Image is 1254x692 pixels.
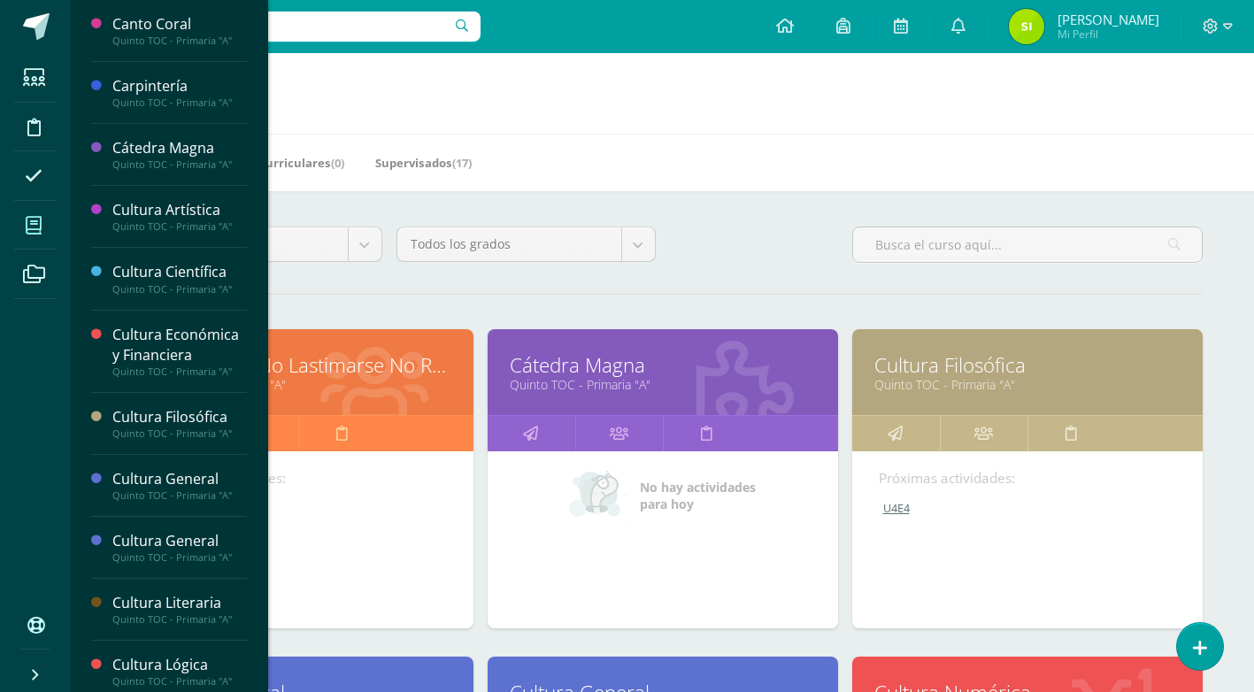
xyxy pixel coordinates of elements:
[112,96,247,109] div: Quinto TOC - Primaria "A"
[112,76,247,96] div: Carpintería
[411,227,608,261] span: Todos los grados
[1058,27,1159,42] span: Mi Perfil
[205,149,344,177] a: Mis Extracurriculares(0)
[150,501,449,516] a: U4E4
[112,138,247,171] a: Cátedra MagnaQuinto TOC - Primaria "A"
[112,200,247,233] a: Cultura ArtísticaQuinto TOC - Primaria "A"
[112,262,247,295] a: Cultura CientíficaQuinto TOC - Primaria "A"
[879,469,1176,488] div: Próximas actividades:
[112,593,247,626] a: Cultura LiterariaQuinto TOC - Primaria "A"
[150,469,447,488] div: Próximas actividades:
[1009,9,1044,44] img: a56ba1d501d8c3a942b62a7bd2aa3cc0.png
[112,407,247,427] div: Cultura Filosófica
[145,351,451,379] a: No Lastimar No Lastimarse No Romper
[112,76,247,109] a: CarpinteríaQuinto TOC - Primaria "A"
[112,365,247,378] div: Quinto TOC - Primaria "A"
[82,12,481,42] input: Busca un usuario...
[112,35,247,47] div: Quinto TOC - Primaria "A"
[112,138,247,158] div: Cátedra Magna
[112,407,247,440] a: Cultura FilosóficaQuinto TOC - Primaria "A"
[145,376,451,393] a: Quinto TOC - Primaria "A"
[510,351,816,379] a: Cátedra Magna
[112,551,247,564] div: Quinto TOC - Primaria "A"
[112,262,247,282] div: Cultura Científica
[874,351,1181,379] a: Cultura Filosófica
[112,14,247,35] div: Canto Coral
[510,376,816,393] a: Quinto TOC - Primaria "A"
[112,531,247,551] div: Cultura General
[112,200,247,220] div: Cultura Artística
[640,479,756,512] span: No hay actividades para hoy
[569,469,627,522] img: no_activities_small.png
[112,325,247,365] div: Cultura Económica y Financiera
[112,531,247,564] a: Cultura GeneralQuinto TOC - Primaria "A"
[112,158,247,171] div: Quinto TOC - Primaria "A"
[112,675,247,688] div: Quinto TOC - Primaria "A"
[112,489,247,502] div: Quinto TOC - Primaria "A"
[112,593,247,613] div: Cultura Literaria
[112,469,247,489] div: Cultura General
[112,283,247,296] div: Quinto TOC - Primaria "A"
[874,376,1181,393] a: Quinto TOC - Primaria "A"
[112,655,247,675] div: Cultura Lógica
[331,155,344,171] span: (0)
[853,227,1202,262] input: Busca el curso aquí...
[112,427,247,440] div: Quinto TOC - Primaria "A"
[452,155,472,171] span: (17)
[112,220,247,233] div: Quinto TOC - Primaria "A"
[112,613,247,626] div: Quinto TOC - Primaria "A"
[112,655,247,688] a: Cultura LógicaQuinto TOC - Primaria "A"
[879,501,1178,516] a: U4E4
[375,149,472,177] a: Supervisados(17)
[1058,11,1159,28] span: [PERSON_NAME]
[397,227,655,261] a: Todos los grados
[112,469,247,502] a: Cultura GeneralQuinto TOC - Primaria "A"
[112,325,247,378] a: Cultura Económica y FinancieraQuinto TOC - Primaria "A"
[112,14,247,47] a: Canto CoralQuinto TOC - Primaria "A"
